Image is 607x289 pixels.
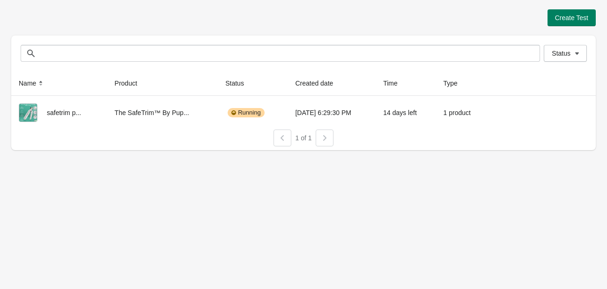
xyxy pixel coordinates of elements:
[383,103,428,122] div: 14 days left
[295,103,368,122] div: [DATE] 6:29:30 PM
[295,134,311,142] span: 1 of 1
[19,103,100,122] div: safetrim p...
[379,75,411,92] button: Time
[555,14,588,22] span: Create Test
[222,75,257,92] button: Status
[544,45,587,62] button: Status
[15,75,49,92] button: Name
[444,103,481,122] div: 1 product
[228,108,264,117] div: Running
[291,75,346,92] button: Created date
[440,75,471,92] button: Type
[552,50,570,57] span: Status
[111,75,150,92] button: Product
[115,103,211,122] div: The SafeTrim™ By Pup...
[548,9,596,26] button: Create Test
